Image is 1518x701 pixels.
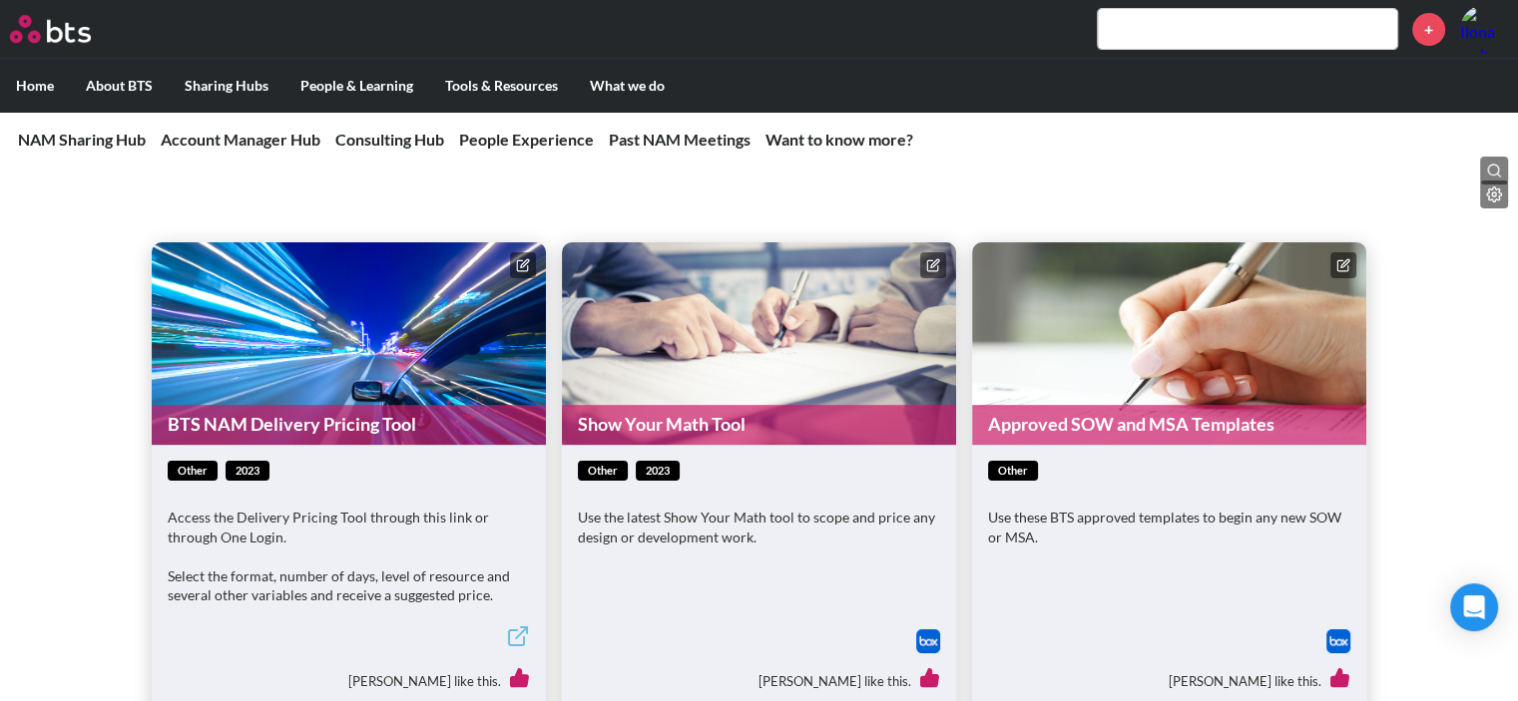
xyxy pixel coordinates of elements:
button: Edit content [920,252,946,278]
label: About BTS [70,60,169,112]
button: Edit content [1330,252,1356,278]
a: BTS NAM Delivery Pricing Tool [152,405,546,444]
img: Ilona Cohen [1460,5,1508,53]
img: BTS Logo [10,15,91,43]
a: Download file from Box [1326,629,1350,653]
p: Access the Delivery Pricing Tool through this link or through One Login. [168,508,530,546]
a: Approved SOW and MSA Templates [972,405,1366,444]
img: Box logo [1326,629,1350,653]
label: Tools & Resources [429,60,574,112]
img: Box logo [916,629,940,653]
p: Select the format, number of days, level of resource and several other variables and receive a su... [168,566,530,605]
button: Edit content list: [1480,180,1508,208]
a: + [1412,13,1445,46]
span: 2023 [226,461,269,482]
label: Sharing Hubs [169,60,284,112]
a: Go home [10,15,128,43]
div: Open Intercom Messenger [1450,583,1498,631]
label: People & Learning [284,60,429,112]
p: Use these BTS approved templates to begin any new SOW or MSA. [988,508,1350,546]
a: Download file from Box [916,629,940,653]
a: Account Manager Hub [161,130,320,149]
span: other [168,461,218,482]
p: Use the latest Show Your Math tool to scope and price any design or development work. [578,508,940,546]
button: Edit content [510,252,536,278]
a: External link [506,624,530,653]
span: 2023 [636,461,680,482]
a: Past NAM Meetings [609,130,751,149]
a: People Experience [459,130,594,149]
label: What we do [574,60,681,112]
a: Consulting Hub [335,130,444,149]
span: other [578,461,628,482]
a: Show Your Math Tool [562,405,956,444]
a: NAM Sharing Hub [18,130,146,149]
a: Want to know more? [765,130,913,149]
span: other [988,461,1038,482]
a: Profile [1460,5,1508,53]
